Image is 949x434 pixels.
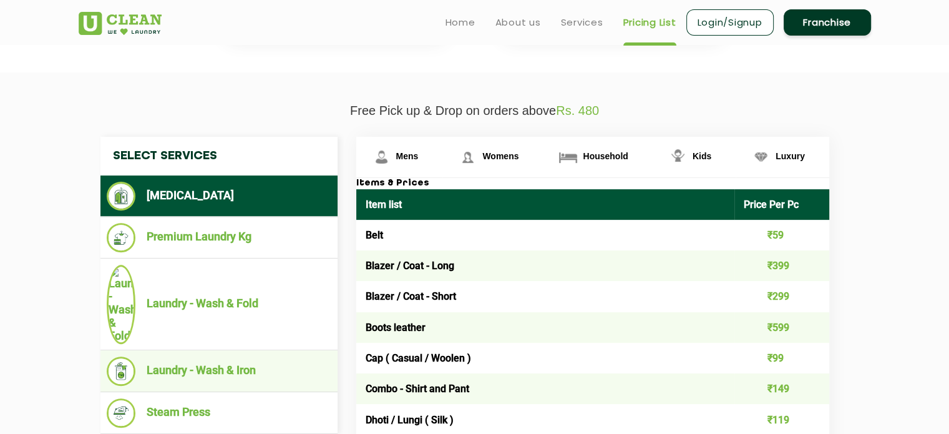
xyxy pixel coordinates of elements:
[371,146,392,168] img: Mens
[583,151,628,161] span: Household
[356,281,735,312] td: Blazer / Coat - Short
[734,312,829,343] td: ₹599
[557,146,579,168] img: Household
[107,223,331,252] li: Premium Laundry Kg
[482,151,518,161] span: Womens
[107,223,136,252] img: Premium Laundry Kg
[776,151,805,161] span: Luxury
[107,357,136,386] img: Laundry - Wash & Iron
[356,189,735,220] th: Item list
[107,265,136,344] img: Laundry - Wash & Fold
[734,220,829,250] td: ₹59
[107,182,136,210] img: Dry Cleaning
[667,146,689,168] img: Kids
[356,343,735,373] td: Cap ( Casual / Woolen )
[356,250,735,281] td: Blazer / Coat - Long
[686,9,774,36] a: Login/Signup
[734,250,829,281] td: ₹399
[107,398,136,428] img: Steam Press
[623,15,676,30] a: Pricing List
[79,12,162,35] img: UClean Laundry and Dry Cleaning
[100,137,338,175] h4: Select Services
[457,146,479,168] img: Womens
[734,189,829,220] th: Price Per Pc
[556,104,599,117] span: Rs. 480
[356,312,735,343] td: Boots leather
[107,182,331,210] li: [MEDICAL_DATA]
[79,104,871,118] p: Free Pick up & Drop on orders above
[561,15,603,30] a: Services
[356,220,735,250] td: Belt
[396,151,419,161] span: Mens
[734,281,829,312] td: ₹299
[784,9,871,36] a: Franchise
[750,146,772,168] img: Luxury
[356,373,735,404] td: Combo - Shirt and Pant
[734,373,829,404] td: ₹149
[356,178,829,189] h3: Items & Prices
[445,15,475,30] a: Home
[495,15,541,30] a: About us
[107,357,331,386] li: Laundry - Wash & Iron
[107,265,331,344] li: Laundry - Wash & Fold
[107,398,331,428] li: Steam Press
[734,343,829,373] td: ₹99
[693,151,711,161] span: Kids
